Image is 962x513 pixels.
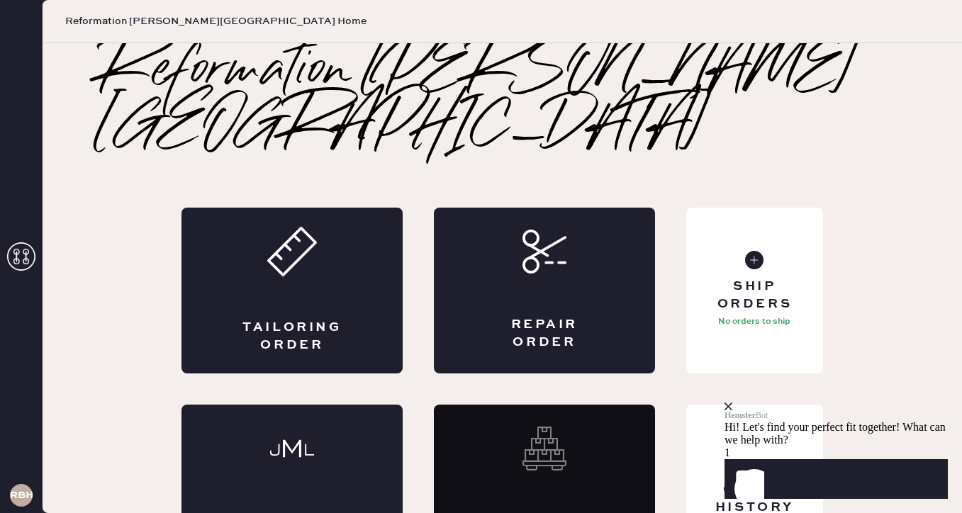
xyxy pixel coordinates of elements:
[99,43,905,157] h2: Reformation [PERSON_NAME][GEOGRAPHIC_DATA]
[725,316,958,510] iframe: Front Chat
[491,316,598,351] div: Repair Order
[718,313,790,330] p: No orders to ship
[238,319,346,354] div: Tailoring Order
[10,490,33,500] h3: RBHA
[65,14,367,28] span: Reformation [PERSON_NAME][GEOGRAPHIC_DATA] Home
[698,278,812,313] div: Ship Orders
